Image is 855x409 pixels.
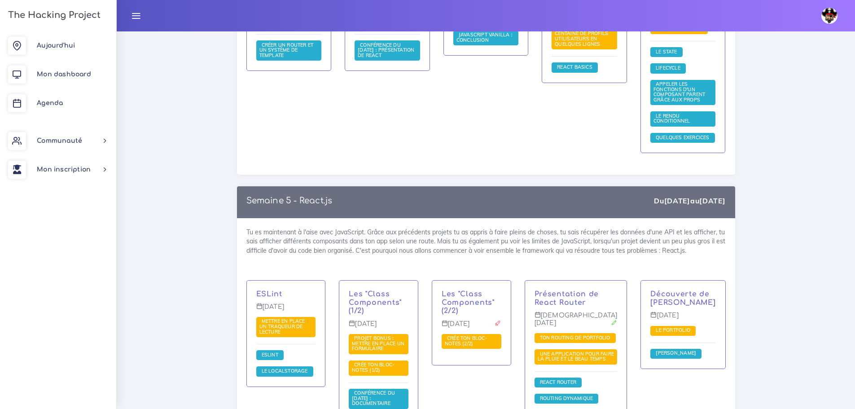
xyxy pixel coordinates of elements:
p: ESLint [256,290,316,299]
span: Mettre en place un traqueur de lecture [259,318,305,334]
span: React Router [538,379,579,385]
p: [DATE] [349,320,408,334]
span: Conférence du [DATE] : documentaire [352,390,395,406]
span: ESLint [259,352,281,358]
span: Le state [653,48,680,55]
span: Projet bonus : Mettre en place un formulaire [352,335,404,352]
a: Conférence du [DATE] : présentation de React [358,42,414,58]
div: Du au [654,196,725,206]
span: La galerie photo [653,26,705,32]
a: Afficher une centaine de profils utilisateurs en quelques lignes [555,26,608,48]
span: Le localStorage [259,368,310,374]
a: Lifecycle [653,65,683,71]
p: Les "Class Components" (2/2) [442,290,501,315]
a: React basics [555,64,595,70]
a: Le state [653,49,680,55]
p: [DATE] [650,312,715,326]
p: [DEMOGRAPHIC_DATA][DATE] [535,312,618,334]
a: Le rendu conditionnel [653,113,693,125]
span: Crée ton bloc-notes (1/2) [352,361,395,373]
strong: [DATE] [664,196,690,205]
a: Appeler les fonctions d'un composant parent grâce aux props [653,81,705,103]
span: [PERSON_NAME] [653,350,698,356]
span: Aujourd'hui [37,42,75,49]
a: JavaScript Vanilla : Conclusion [456,32,513,44]
p: Présentation de React Router [535,290,618,307]
strong: [DATE] [699,196,725,205]
p: Les "Class Components" (1/2) [349,290,408,315]
span: Communauté [37,137,82,144]
p: Semaine 5 - React.js [246,196,333,206]
span: Mon inscription [37,166,91,173]
span: Le rendu conditionnel [653,113,693,124]
a: Créer un router et un système de template [259,42,314,58]
span: Routing dynamique [538,395,596,401]
span: Une application pour faire la pluie et le beau temps [538,351,614,362]
span: Mon dashboard [37,71,91,78]
img: avatar [821,8,837,24]
a: Quelques exercices [653,134,712,141]
span: Afficher une centaine de profils utilisateurs en quelques lignes [555,25,608,47]
p: [DATE] [256,303,316,317]
span: JavaScript Vanilla : Conclusion [456,31,513,43]
span: Crée ton bloc-notes (2/2) [445,335,487,347]
span: Le Portfolio [653,327,693,333]
h3: The Hacking Project [5,10,101,20]
span: Agenda [37,100,63,106]
p: Découverte de [PERSON_NAME] [650,290,715,307]
span: Ton routing de portfolio [538,334,613,341]
p: [DATE] [442,320,501,334]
